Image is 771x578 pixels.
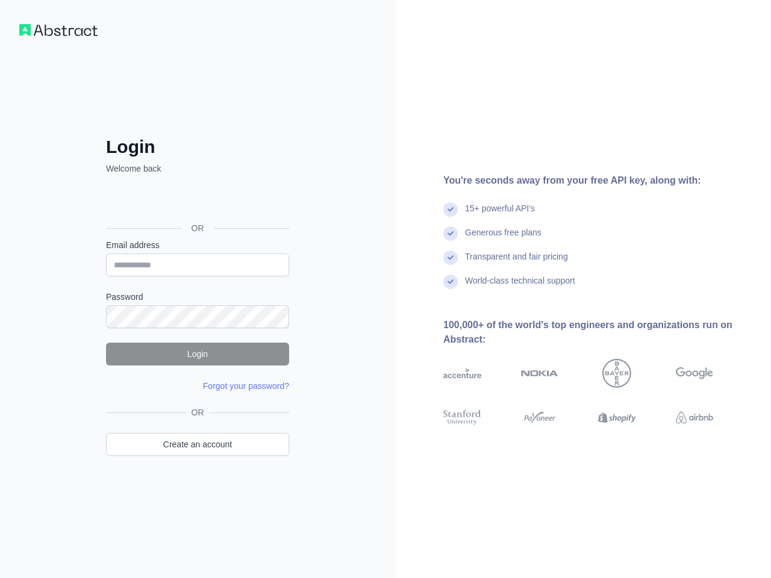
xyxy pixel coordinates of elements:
div: 100,000+ of the world's top engineers and organizations run on Abstract: [443,318,752,347]
div: Generous free plans [465,226,542,250]
a: Forgot your password? [203,381,289,391]
img: accenture [443,359,481,388]
img: stanford university [443,408,481,427]
label: Email address [106,239,289,251]
img: shopify [598,408,636,427]
label: Password [106,291,289,303]
img: nokia [521,359,559,388]
img: check mark [443,226,458,241]
img: bayer [602,359,631,388]
img: check mark [443,202,458,217]
img: airbnb [676,408,714,427]
a: Create an account [106,433,289,456]
span: OR [187,406,209,418]
img: check mark [443,275,458,289]
button: Login [106,343,289,365]
img: google [676,359,714,388]
img: payoneer [521,408,559,427]
div: Transparent and fair pricing [465,250,568,275]
img: Workflow [19,24,98,36]
img: check mark [443,250,458,265]
h2: Login [106,136,289,158]
div: World-class technical support [465,275,575,299]
div: 15+ powerful API's [465,202,535,226]
div: You're seconds away from your free API key, along with: [443,173,752,188]
iframe: Sign in with Google Button [100,188,293,214]
span: OR [182,222,214,234]
p: Welcome back [106,163,289,175]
